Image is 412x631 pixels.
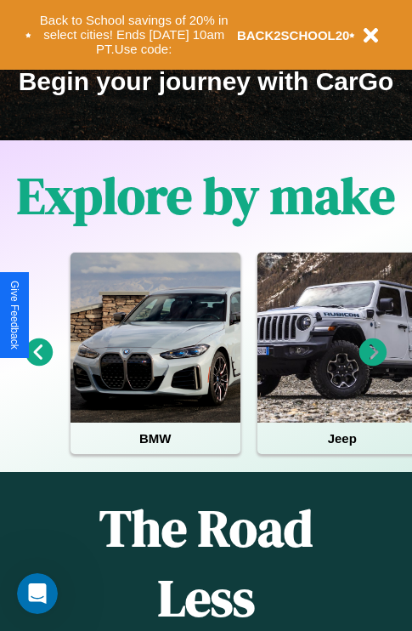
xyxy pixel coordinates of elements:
b: BACK2SCHOOL20 [237,28,350,43]
h4: BMW [71,423,240,454]
h1: Explore by make [17,161,395,230]
button: Back to School savings of 20% in select cities! Ends [DATE] 10am PT.Use code: [31,9,237,61]
iframe: Intercom live chat [17,573,58,614]
div: Give Feedback [8,281,20,350]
